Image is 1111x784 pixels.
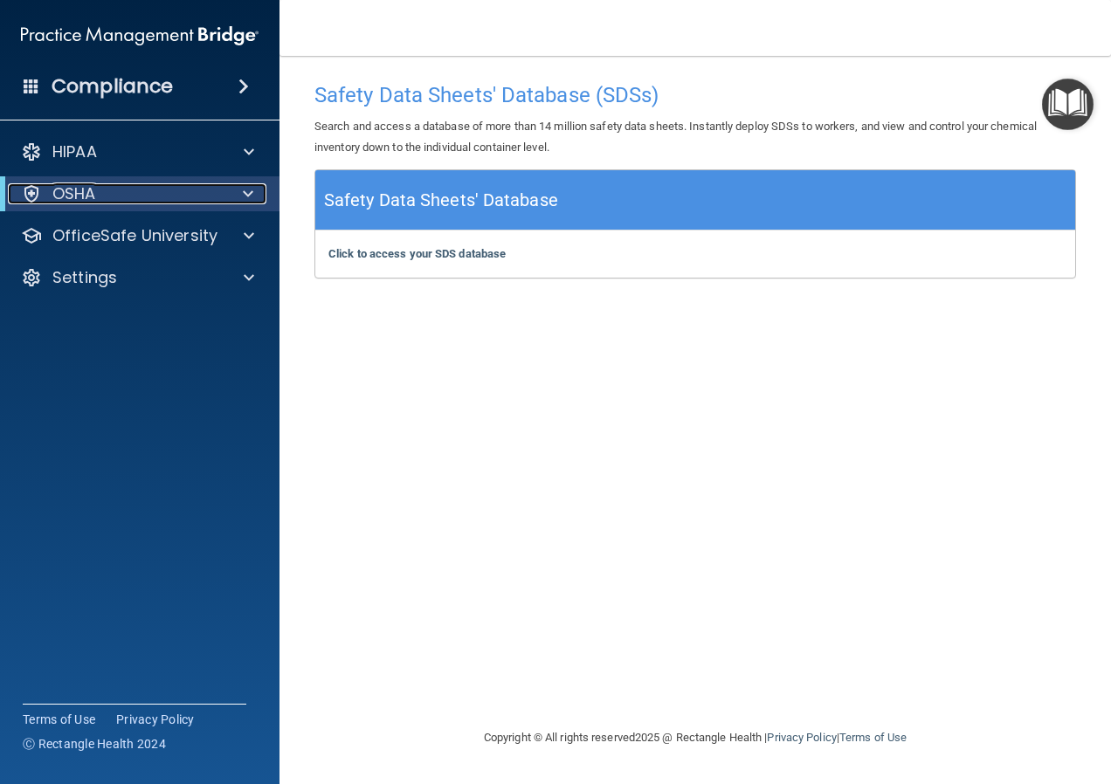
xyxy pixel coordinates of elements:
img: PMB logo [21,18,259,53]
a: Terms of Use [839,731,907,744]
a: HIPAA [21,141,254,162]
button: Open Resource Center [1042,79,1094,130]
div: Copyright © All rights reserved 2025 @ Rectangle Health | | [376,710,1014,766]
h5: Safety Data Sheets' Database [324,185,558,216]
a: Privacy Policy [767,731,836,744]
p: Search and access a database of more than 14 million safety data sheets. Instantly deploy SDSs to... [314,116,1076,158]
a: OfficeSafe University [21,225,254,246]
h4: Compliance [52,74,173,99]
h4: Safety Data Sheets' Database (SDSs) [314,84,1076,107]
a: Privacy Policy [116,711,195,728]
p: HIPAA [52,141,97,162]
a: OSHA [21,183,253,204]
p: OSHA [52,183,96,204]
a: Click to access your SDS database [328,247,506,260]
a: Settings [21,267,254,288]
p: Settings [52,267,117,288]
p: OfficeSafe University [52,225,217,246]
span: Ⓒ Rectangle Health 2024 [23,735,166,753]
a: Terms of Use [23,711,95,728]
